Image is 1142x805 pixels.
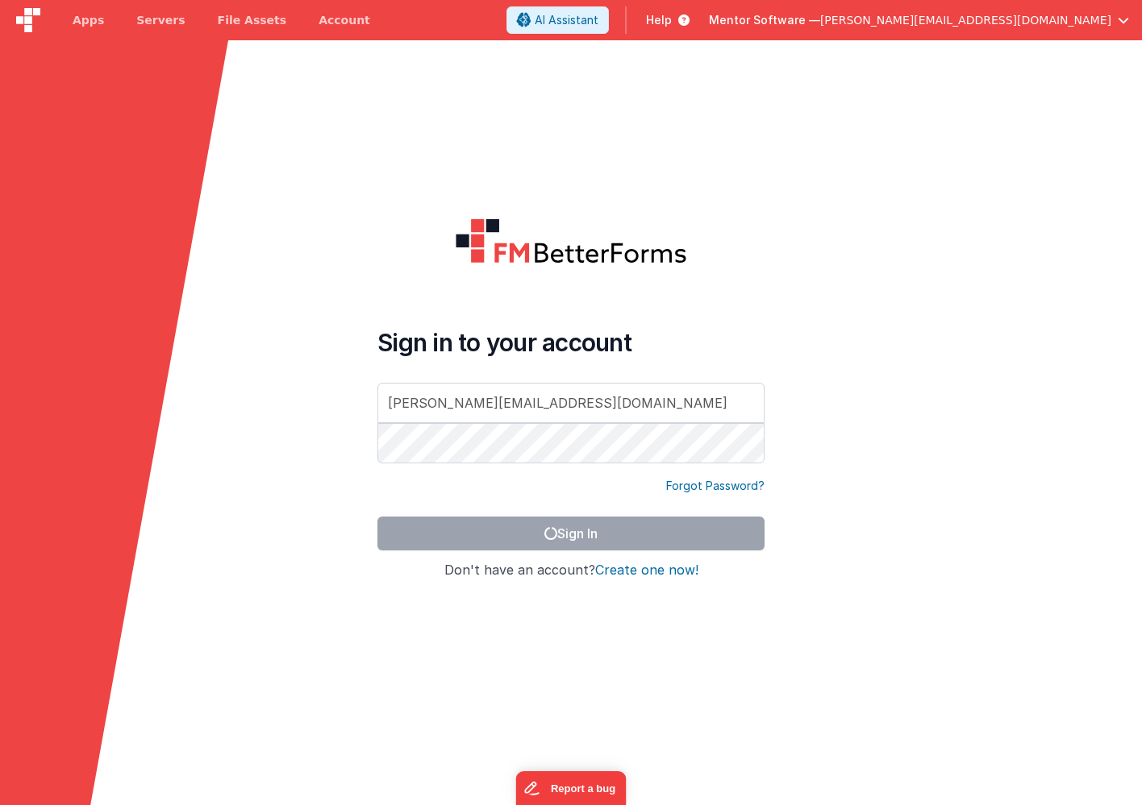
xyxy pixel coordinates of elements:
button: AI Assistant [506,6,609,34]
button: Create one now! [595,563,698,578]
iframe: Marker.io feedback button [516,771,627,805]
span: File Assets [218,12,287,28]
button: Sign In [377,517,765,550]
span: [PERSON_NAME][EMAIL_ADDRESS][DOMAIN_NAME] [820,12,1111,28]
h4: Sign in to your account [377,328,765,357]
a: Forgot Password? [666,478,765,494]
span: Mentor Software — [709,12,820,28]
input: Email Address [377,383,765,423]
span: Help [646,12,672,28]
span: AI Assistant [535,12,598,28]
h4: Don't have an account? [377,563,765,578]
span: Servers [136,12,185,28]
span: Apps [73,12,104,28]
button: Mentor Software — [PERSON_NAME][EMAIL_ADDRESS][DOMAIN_NAME] [709,12,1129,28]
